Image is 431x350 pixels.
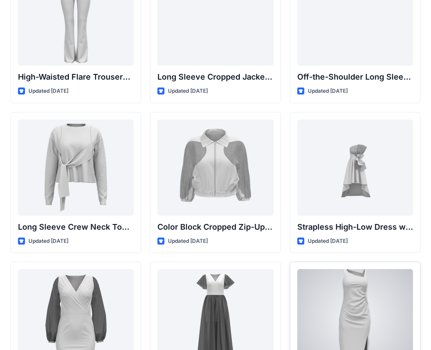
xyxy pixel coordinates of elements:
[18,71,134,83] p: High-Waisted Flare Trousers with Button Detail
[308,237,348,246] p: Updated [DATE]
[18,221,134,233] p: Long Sleeve Crew Neck Top with Asymmetrical Tie Detail
[297,71,413,83] p: Off-the-Shoulder Long Sleeve Top
[308,87,348,96] p: Updated [DATE]
[168,237,208,246] p: Updated [DATE]
[297,221,413,233] p: Strapless High-Low Dress with Side Bow Detail
[28,237,68,246] p: Updated [DATE]
[157,119,273,216] a: Color Block Cropped Zip-Up Jacket with Sheer Sleeves
[157,71,273,83] p: Long Sleeve Cropped Jacket with Mandarin Collar and Shoulder Detail
[168,87,208,96] p: Updated [DATE]
[297,119,413,216] a: Strapless High-Low Dress with Side Bow Detail
[18,119,134,216] a: Long Sleeve Crew Neck Top with Asymmetrical Tie Detail
[28,87,68,96] p: Updated [DATE]
[157,221,273,233] p: Color Block Cropped Zip-Up Jacket with Sheer Sleeves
